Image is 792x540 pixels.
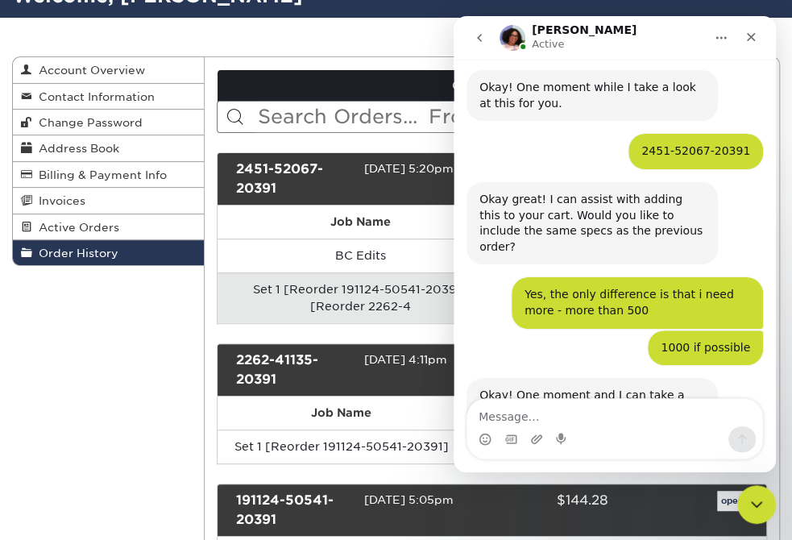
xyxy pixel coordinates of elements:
[218,206,503,239] th: Job Name
[218,397,465,430] th: Job Name
[32,247,118,260] span: Order History
[454,16,776,472] iframe: Intercom live chat
[32,168,167,181] span: Billing & Payment Info
[426,102,596,132] input: From...
[218,272,503,323] td: Set 1 [Reorder 191124-50541-20391] [Reorder 2262-4
[224,160,364,198] div: 2451-52067-20391
[32,194,85,207] span: Invoices
[224,491,364,530] div: 191124-50541-20391
[218,430,465,463] td: Set 1 [Reorder 191124-50541-20391]
[218,239,503,272] td: BC Edits
[13,84,204,110] a: Contact Information
[32,116,143,129] span: Change Password
[13,162,204,188] a: Billing & Payment Info
[13,214,204,240] a: Active Orders
[32,142,119,155] span: Address Book
[32,221,119,234] span: Active Orders
[364,353,447,366] span: [DATE] 4:11pm
[13,188,204,214] a: Invoices
[32,90,155,103] span: Contact Information
[364,493,454,506] span: [DATE] 5:05pm
[32,64,145,77] span: Account Overview
[218,70,766,101] a: Order History
[13,57,204,83] a: Account Overview
[13,110,204,135] a: Change Password
[480,491,620,530] div: $144.28
[13,240,204,265] a: Order History
[13,135,204,161] a: Address Book
[256,102,426,132] input: Search Orders...
[737,485,776,524] iframe: Intercom live chat
[224,351,364,389] div: 2262-41135-20391
[364,162,454,175] span: [DATE] 5:20pm
[717,491,748,512] a: open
